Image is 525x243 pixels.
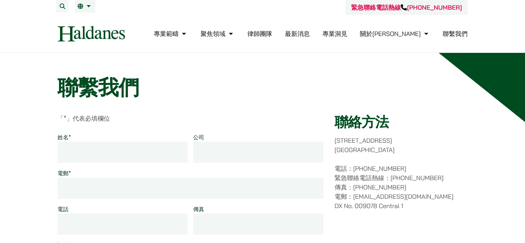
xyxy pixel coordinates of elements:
label: 姓名 [58,134,71,141]
a: 專業範疇 [154,30,188,38]
label: 電話 [58,206,69,213]
a: 緊急聯絡電話熱線[PHONE_NUMBER] [351,3,462,11]
p: 「 」代表必填欄位 [58,114,324,123]
p: [STREET_ADDRESS] [GEOGRAPHIC_DATA] [334,136,467,155]
a: 律師團隊 [247,30,272,38]
label: 公司 [193,134,204,141]
a: 最新消息 [285,30,310,38]
p: 電話：[PHONE_NUMBER] 緊急聯絡電話熱線：[PHONE_NUMBER] 傳真：[PHONE_NUMBER] 電郵：[EMAIL_ADDRESS][DOMAIN_NAME] DX No... [334,164,467,211]
a: 繁 [78,3,93,9]
label: 傳真 [193,206,204,213]
h2: 聯絡方法 [334,114,467,130]
img: Logo of Haldanes [58,26,125,41]
a: 聯繫我們 [443,30,468,38]
h1: 聯繫我們 [58,75,468,100]
a: 聚焦領域 [201,30,235,38]
a: 關於何敦 [360,30,430,38]
label: 電郵 [58,170,71,177]
a: 專業洞見 [322,30,347,38]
